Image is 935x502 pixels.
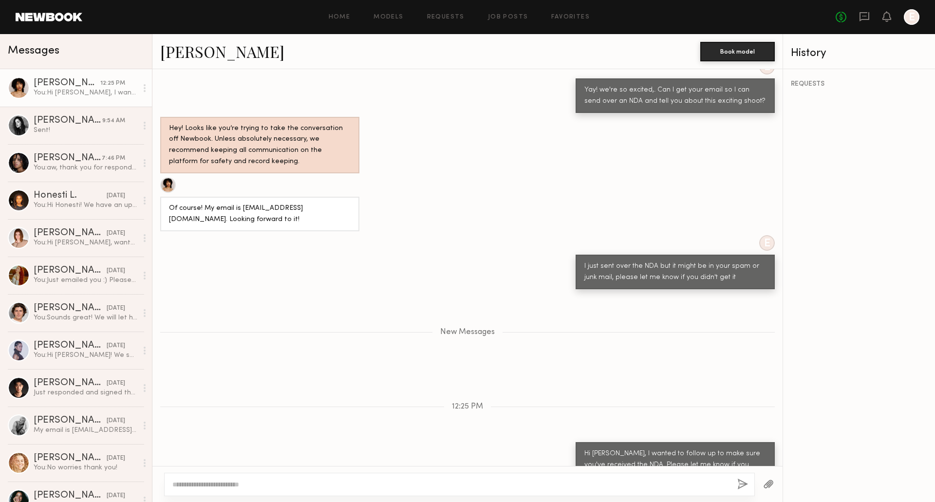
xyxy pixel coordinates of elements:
[34,351,137,360] div: You: Hi [PERSON_NAME]! We sent you over an email and would like to get ready to book as our shoot...
[107,266,125,276] div: [DATE]
[169,203,351,225] div: Of course! My email is [EMAIL_ADDRESS][DOMAIN_NAME]. Looking forward to it!
[329,14,351,20] a: Home
[488,14,528,20] a: Job Posts
[34,491,107,501] div: [PERSON_NAME]
[34,126,137,135] div: Sent!
[34,228,107,238] div: [PERSON_NAME]
[34,116,102,126] div: [PERSON_NAME]
[34,416,107,426] div: [PERSON_NAME]
[904,9,919,25] a: E
[584,85,766,107] div: Yay! we're so excited,. Can I get your email so I can send over an NDA and tell you about this ex...
[34,88,137,97] div: You: Hi [PERSON_NAME], I wanted to follow up to make sure you've received the NDA. Please let me ...
[34,426,137,435] div: My email is [EMAIL_ADDRESS][DOMAIN_NAME]
[34,313,137,322] div: You: Sounds great! We will let her know :)
[107,191,125,201] div: [DATE]
[34,153,102,163] div: [PERSON_NAME]
[169,123,351,168] div: Hey! Looks like you’re trying to take the conversation off Newbook. Unless absolutely necessary, ...
[107,379,125,388] div: [DATE]
[34,388,137,397] div: Just responded and signed the NDA. Looking forward to working with you!
[34,453,107,463] div: [PERSON_NAME]
[584,261,766,283] div: I just sent over the NDA but it might be in your spam or junk mail, please let me know if you did...
[700,47,775,55] a: Book model
[34,341,107,351] div: [PERSON_NAME]
[34,191,107,201] div: Honesti L.
[107,491,125,501] div: [DATE]
[107,416,125,426] div: [DATE]
[34,78,100,88] div: [PERSON_NAME]
[8,45,59,56] span: Messages
[791,48,927,59] div: History
[584,448,766,482] div: Hi [PERSON_NAME], I wanted to follow up to make sure you've received the NDA. Please let me know ...
[34,378,107,388] div: [PERSON_NAME]
[107,304,125,313] div: [DATE]
[34,201,137,210] div: You: Hi Honesti! We have an upcoming campaign shoot scheduled for 9/9 and wanted to check if you ...
[34,266,107,276] div: [PERSON_NAME]
[107,229,125,238] div: [DATE]
[107,454,125,463] div: [DATE]
[452,403,483,411] span: 12:25 PM
[100,79,125,88] div: 12:25 PM
[34,276,137,285] div: You: Just emailed you :) Please check your spam aswell
[34,463,137,472] div: You: No worries thank you!
[551,14,590,20] a: Favorites
[700,42,775,61] button: Book model
[427,14,465,20] a: Requests
[160,41,284,62] a: [PERSON_NAME]
[34,163,137,172] div: You: aw, thank you for responding
[102,116,125,126] div: 9:54 AM
[34,238,137,247] div: You: Hi [PERSON_NAME], wanted to follow up to see if you've been able to check your email and if ...
[107,341,125,351] div: [DATE]
[374,14,403,20] a: Models
[440,328,495,336] span: New Messages
[791,81,927,88] div: REQUESTS
[102,154,125,163] div: 7:46 PM
[34,303,107,313] div: [PERSON_NAME]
